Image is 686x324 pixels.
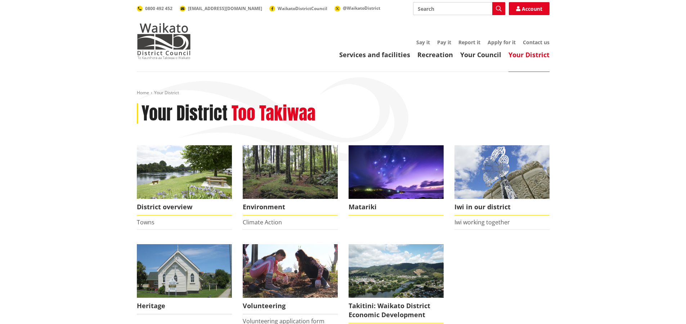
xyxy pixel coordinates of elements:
img: Matariki over Whiaangaroa [349,145,444,199]
a: Contact us [523,39,550,46]
a: Account [509,2,550,15]
span: 0800 492 452 [145,5,172,12]
span: [EMAIL_ADDRESS][DOMAIN_NAME] [188,5,262,12]
span: @WaikatoDistrict [343,5,380,11]
img: volunteer icon [243,244,338,298]
a: 0800 492 452 [137,5,172,12]
a: Matariki [349,145,444,215]
h2: Too Takiwaa [232,103,315,124]
a: [EMAIL_ADDRESS][DOMAIN_NAME] [180,5,262,12]
span: Matariki [349,199,444,215]
a: volunteer icon Volunteering [243,244,338,314]
a: Recreation [417,50,453,59]
span: Environment [243,199,338,215]
span: Iwi in our district [454,199,550,215]
img: ngaaruawaahia [349,244,444,298]
span: Heritage [137,298,232,314]
span: Takitini: Waikato District Economic Development [349,298,444,323]
img: biodiversity- Wright's Bush_16x9 crop [243,145,338,199]
a: Takitini: Waikato District Economic Development [349,244,444,323]
a: Towns [137,218,154,226]
a: Environment [243,145,338,215]
a: Report it [458,39,480,46]
a: Your District [508,50,550,59]
a: Ngaruawahia 0015 District overview [137,145,232,215]
img: Turangawaewae Ngaruawahia [454,145,550,199]
a: Pay it [437,39,451,46]
span: Volunteering [243,298,338,314]
a: Your Council [460,50,501,59]
img: Waikato District Council - Te Kaunihera aa Takiwaa o Waikato [137,23,191,59]
a: Home [137,90,149,96]
input: Search input [413,2,505,15]
a: WaikatoDistrictCouncil [269,5,327,12]
nav: breadcrumb [137,90,550,96]
span: District overview [137,199,232,215]
img: Ngaruawahia 0015 [137,145,232,199]
a: Apply for it [488,39,516,46]
a: Turangawaewae Ngaruawahia Iwi in our district [454,145,550,215]
a: @WaikatoDistrict [335,5,380,11]
span: WaikatoDistrictCouncil [278,5,327,12]
span: Your District [154,90,179,96]
a: Say it [416,39,430,46]
a: Iwi working together [454,218,510,226]
a: Services and facilities [339,50,410,59]
img: Raglan Church [137,244,232,298]
h1: Your District [142,103,228,124]
a: Raglan Church Heritage [137,244,232,314]
a: Climate Action [243,218,282,226]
